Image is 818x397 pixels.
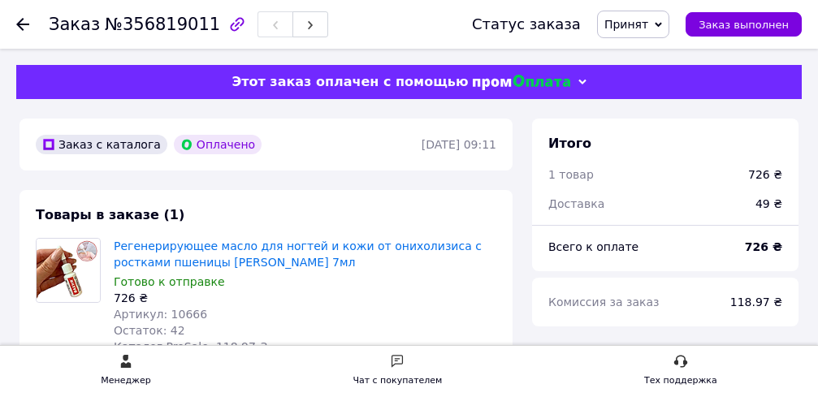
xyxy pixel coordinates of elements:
span: Итого [548,136,591,151]
div: 726 ₴ [114,290,496,306]
div: Заказ с каталога [36,135,167,154]
div: Чат с покупателем [353,373,442,389]
span: Этот заказ оплачен с помощью [232,74,468,89]
span: Товары в заказе (1) [36,207,184,222]
a: Регенерирующее масло для ногтей и кожи от онихолизиса с ростками пшеницы [PERSON_NAME] 7мл [114,239,482,269]
span: Комиссия за заказ [548,296,660,309]
span: Принят [604,18,648,31]
div: Статус заказа [472,16,581,32]
span: Всего к оплате [548,240,638,253]
time: [DATE] 09:11 [422,138,496,151]
span: Остаток: 42 [114,324,185,337]
img: evopay logo [473,75,570,90]
b: 726 ₴ [745,240,782,253]
span: Заказ [49,15,100,34]
span: Каталог ProSale: 118.97 ₴ [114,340,268,353]
span: Артикул: 10666 [114,308,207,321]
div: Оплачено [174,135,262,154]
span: 1 товар [548,168,594,181]
div: Вернуться назад [16,16,29,32]
span: 118.97 ₴ [730,296,782,309]
span: Заказ выполнен [699,19,789,31]
div: Тех поддержка [644,373,717,389]
div: 726 ₴ [748,166,782,183]
div: 49 ₴ [746,186,792,222]
button: Заказ выполнен [686,12,802,37]
span: Доставка [548,197,604,210]
img: Регенерирующее масло для ногтей и кожи от онихолизиса с ростками пшеницы Baehr 7мл [37,239,100,302]
span: Готово к отправке [114,275,225,288]
span: №356819011 [105,15,220,34]
div: Менеджер [101,373,150,389]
